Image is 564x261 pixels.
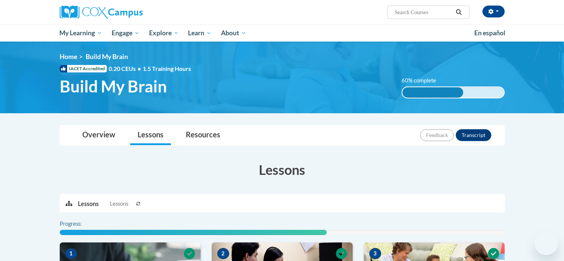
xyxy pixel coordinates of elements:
a: Learn [183,25,216,42]
span: Engage [112,29,139,37]
a: Resources [178,125,228,145]
button: Feedback [420,129,454,141]
button: Account Settings [482,6,505,17]
iframe: Button to launch messaging window [534,231,558,255]
img: Cox Campus [60,6,143,19]
span: Build My Brain [86,53,128,61]
span: Learn [188,29,211,37]
span: Build My Brain [60,76,167,96]
span: 3 [369,248,381,259]
div: 60% complete [402,87,463,98]
button: Search [453,8,464,17]
span: • [138,65,141,72]
a: About [216,25,251,42]
p: Lessons [78,200,99,208]
div: Main menu [49,25,516,42]
h3: Lessons [60,160,505,179]
a: Home [60,53,77,61]
span: Explore [149,29,179,37]
a: Cox Campus [60,6,201,19]
a: Lessons [130,125,171,145]
span: My Learning [59,29,102,37]
a: Engage [107,25,144,42]
input: Search Courses [394,8,453,17]
a: Overview [75,125,123,145]
span: Lessons [110,200,128,208]
button: Transcript [456,129,491,141]
span: 0.20 CEUs [109,65,143,73]
span: 1 [65,248,77,259]
a: Explore [144,25,184,42]
span: IACET Accredited [60,65,107,72]
label: 60% complete [402,76,444,85]
label: Progress: [60,220,102,228]
span: En español [474,29,505,37]
span: 2 [217,248,229,259]
span: 1.5 Training Hours [143,65,191,72]
a: En español [469,25,510,41]
a: My Learning [55,25,107,42]
span: About [221,29,246,37]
